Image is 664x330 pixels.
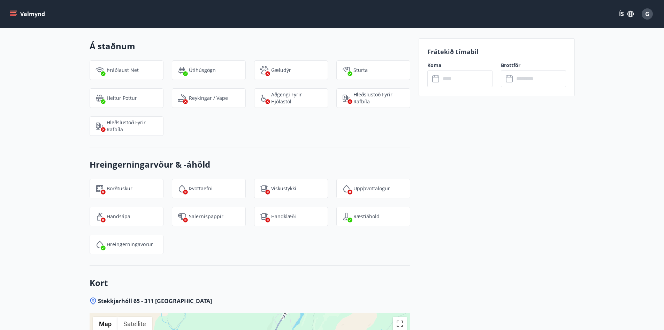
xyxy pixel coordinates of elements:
label: Koma [427,62,493,69]
p: Sturta [353,67,368,74]
p: Þvottaefni [189,185,213,192]
img: uiBtL0ikWr40dZiggAgPY6zIBwQcLm3lMVfqTObx.svg [260,212,268,221]
img: h89QDIuHlAdpqTriuIvuEWkTH976fOgBEOOeu1mi.svg [96,94,104,102]
button: G [639,6,656,22]
p: Hleðslustöð fyrir rafbíla [353,91,404,105]
h3: Hreingerningarvöur & -áhöld [90,159,410,170]
img: y5Bi4hK1jQC9cBVbXcWRSDyXCR2Ut8Z2VPlYjj17.svg [342,184,351,193]
p: Þráðlaust net [107,67,139,74]
img: tIVzTFYizac3SNjIS52qBBKOADnNn3qEFySneclv.svg [260,184,268,193]
p: Handklæði [271,213,296,220]
img: IEMZxl2UAX2uiPqnGqR2ECYTbkBjM7IGMvKNT7zJ.svg [96,240,104,249]
p: Hreingerningavörur [107,241,153,248]
span: Stekkjarhóll 65 - 311 [GEOGRAPHIC_DATA] [98,297,212,305]
p: Aðgengi fyrir hjólastól [271,91,322,105]
img: nH7E6Gw2rvWFb8XaSdRp44dhkQaj4PJkOoRYItBQ.svg [96,122,104,130]
p: Viskustykki [271,185,296,192]
button: ÍS [615,8,638,20]
img: HJRyFFsYp6qjeUYhR4dAD8CaCEsnIFYZ05miwXoh.svg [96,66,104,74]
img: pxcaIm5dSOV3FS4whs1soiYWTwFQvksT25a9J10C.svg [260,66,268,74]
p: Hleðslustöð fyrir rafbíla [107,119,158,133]
p: Handsápa [107,213,130,220]
img: 8IYIKVZQyRlUC6HQIIUSdjpPGRncJsz2RzLgWvp4.svg [260,94,268,102]
img: fkJ5xMEnKf9CQ0V6c12WfzkDEsV4wRmoMqv4DnVF.svg [342,66,351,74]
img: PMt15zlZL5WN7A8x0Tvk8jOMlfrCEhCcZ99roZt4.svg [178,184,186,193]
p: Uppþvottalögur [353,185,390,192]
label: Brottför [501,62,566,69]
p: Reykingar / Vape [189,95,228,102]
h3: Kort [90,277,410,289]
img: FQTGzxj9jDlMaBqrp2yyjtzD4OHIbgqFuIf1EfZm.svg [96,184,104,193]
span: G [645,10,649,18]
p: Heitur pottur [107,95,137,102]
p: Ræstiáhöld [353,213,380,220]
p: Salernispappír [189,213,223,220]
h3: Á staðnum [90,40,410,52]
img: nH7E6Gw2rvWFb8XaSdRp44dhkQaj4PJkOoRYItBQ.svg [342,94,351,102]
img: saOQRUK9k0plC04d75OSnkMeCb4WtbSIwuaOqe9o.svg [342,212,351,221]
p: Útihúsgögn [189,67,216,74]
button: menu [8,8,48,20]
img: 96TlfpxwFVHR6UM9o3HrTVSiAREwRYtsizir1BR0.svg [96,212,104,221]
p: Frátekið tímabil [427,47,566,56]
p: Borðtuskur [107,185,132,192]
p: Gæludýr [271,67,291,74]
img: JsUkc86bAWErts0UzsjU3lk4pw2986cAIPoh8Yw7.svg [178,212,186,221]
img: QNIUl6Cv9L9rHgMXwuzGLuiJOj7RKqxk9mBFPqjq.svg [178,94,186,102]
img: zl1QXYWpuXQflmynrNOhYvHk3MCGPnvF2zCJrr1J.svg [178,66,186,74]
